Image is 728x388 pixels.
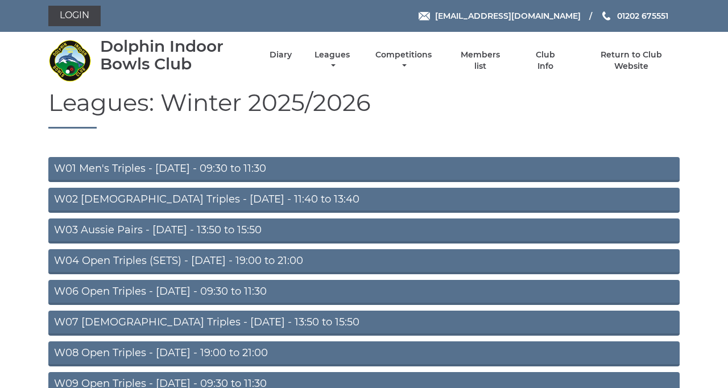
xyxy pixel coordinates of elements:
h1: Leagues: Winter 2025/2026 [48,89,680,129]
img: Phone us [602,11,610,20]
a: W02 [DEMOGRAPHIC_DATA] Triples - [DATE] - 11:40 to 13:40 [48,188,680,213]
div: Dolphin Indoor Bowls Club [100,38,250,73]
span: 01202 675551 [617,11,668,21]
a: Phone us 01202 675551 [601,10,668,22]
a: W04 Open Triples (SETS) - [DATE] - 19:00 to 21:00 [48,249,680,274]
a: W08 Open Triples - [DATE] - 19:00 to 21:00 [48,341,680,366]
a: W03 Aussie Pairs - [DATE] - 13:50 to 15:50 [48,218,680,243]
a: Email [EMAIL_ADDRESS][DOMAIN_NAME] [419,10,581,22]
img: Email [419,12,430,20]
a: W01 Men's Triples - [DATE] - 09:30 to 11:30 [48,157,680,182]
a: Club Info [527,49,564,72]
img: Dolphin Indoor Bowls Club [48,39,91,82]
a: Return to Club Website [584,49,680,72]
a: W06 Open Triples - [DATE] - 09:30 to 11:30 [48,280,680,305]
a: W07 [DEMOGRAPHIC_DATA] Triples - [DATE] - 13:50 to 15:50 [48,311,680,336]
a: Leagues [312,49,353,72]
a: Login [48,6,101,26]
a: Diary [270,49,292,60]
span: [EMAIL_ADDRESS][DOMAIN_NAME] [435,11,581,21]
a: Competitions [373,49,435,72]
a: Members list [454,49,507,72]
